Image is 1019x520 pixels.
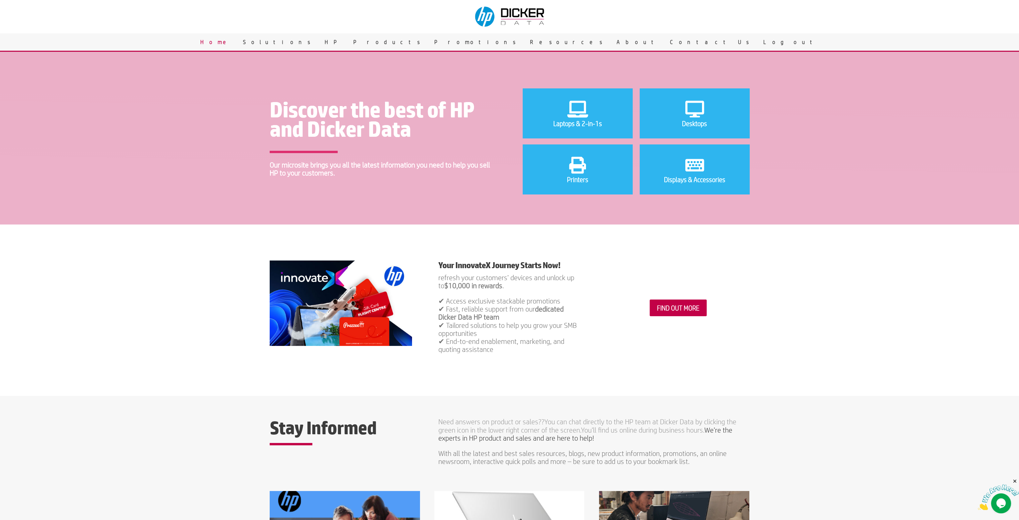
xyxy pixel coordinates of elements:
[581,426,703,434] span: You’ll find us online during business hours
[650,300,707,316] a: FIND OUT MORE
[270,100,496,142] h1: Discover the best of HP and Dicker Data
[758,33,824,51] a: Logout
[612,33,665,51] a: About
[438,426,732,442] span: We’re the experts in HP product and sales and are here to help!
[238,33,320,51] a: Solutions
[682,99,707,128] a: Desktops
[438,449,727,465] span: With all the latest and best sales resources, blogs, new product information, promotions, an onli...
[320,33,429,51] a: HP Products
[665,33,758,51] a: Contact Us
[978,478,1019,510] iframe: chat widget
[429,33,525,51] a: Promotions
[438,297,581,353] p: ✔ Access exclusive stackable promotions ✔ Fast, reliable support from our ✔ Tailored solutions to...
[270,161,490,177] span: Our microsite brings you all the latest information you need to help you sell HP to your customers.
[438,418,544,426] span: Need answers on product or sales??
[664,155,725,184] a: Displays & Accessories
[444,282,502,290] strong: $10,000 in rewards
[525,33,612,51] a: Resources
[553,99,602,128] a: Laptops & 2-in-1s
[438,426,732,442] span: .
[438,274,581,297] p: refresh your customers’ devices and unlock up to .
[195,33,238,51] a: Home
[438,418,736,434] span: You can chat directly to the HP team at Dicker Data by clicking the green icon in the lower right...
[438,305,564,321] strong: dedicated Dicker Data HP team
[270,261,412,346] img: AUS-HP-499-Microsite-Tile-2
[567,155,588,184] a: Printers
[471,3,550,30] img: Dicker Data & HP
[438,261,581,274] h1: Your InnovateX Journey Starts Now!
[270,418,412,441] h2: Stay Informed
